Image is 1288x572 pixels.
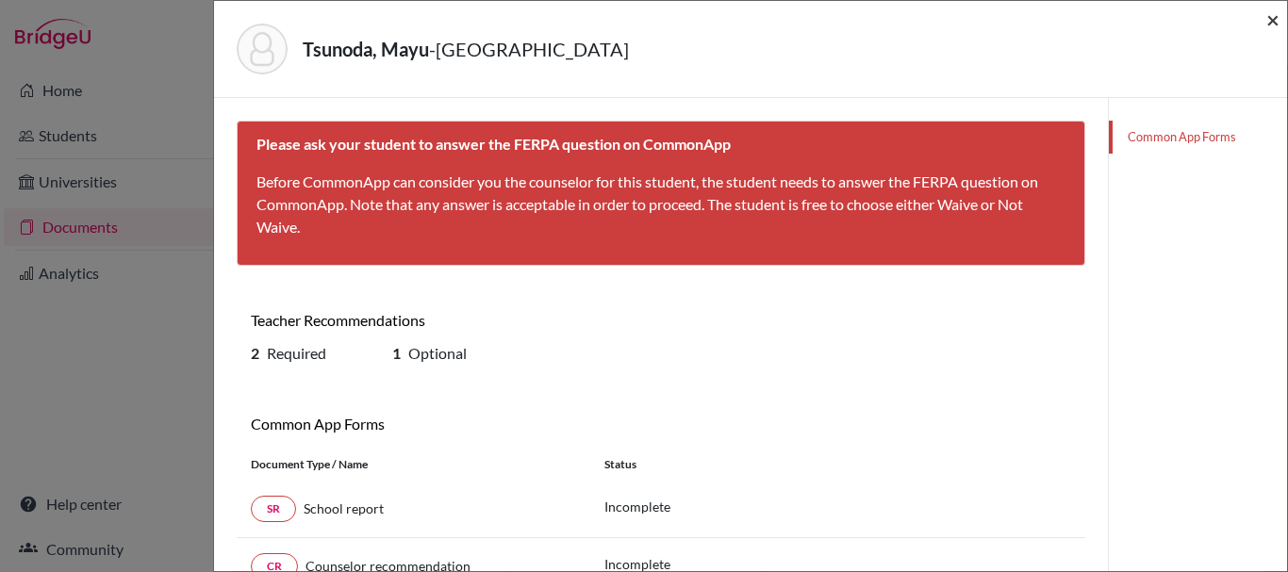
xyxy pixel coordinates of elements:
[237,456,590,473] div: Document Type / Name
[251,311,647,329] h6: Teacher Recommendations
[267,344,326,362] span: Required
[590,456,1085,473] div: Status
[408,344,467,362] span: Optional
[1109,121,1287,154] a: Common App Forms
[304,500,384,516] span: School report
[251,496,296,522] a: SR
[251,344,259,362] b: 2
[256,171,1065,238] p: Before CommonApp can consider you the counselor for this student, the student needs to answer the...
[1266,6,1280,33] span: ×
[303,38,429,60] strong: Tsunoda, Mayu
[429,38,629,60] span: - [GEOGRAPHIC_DATA]
[256,135,731,153] b: Please ask your student to answer the FERPA question on CommonApp
[392,344,401,362] b: 1
[604,497,670,516] p: Incomplete
[1266,8,1280,31] button: Close
[251,415,647,433] h6: Common App Forms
